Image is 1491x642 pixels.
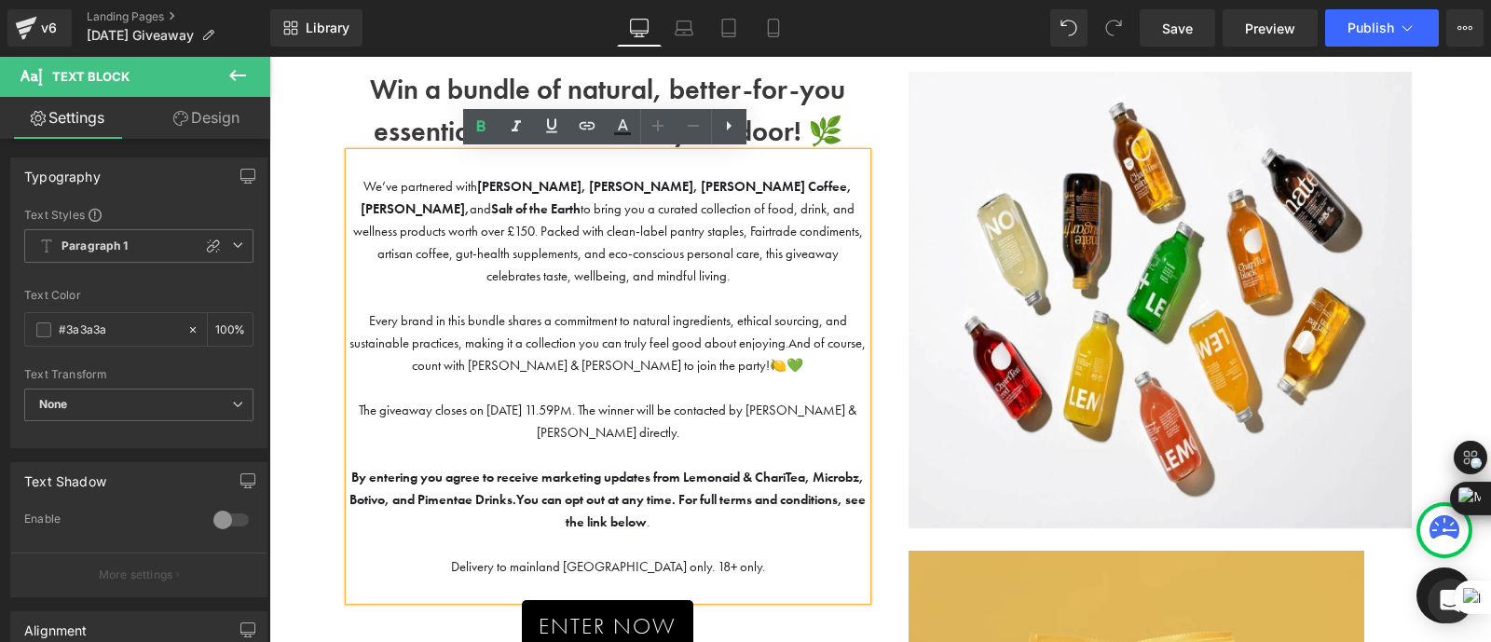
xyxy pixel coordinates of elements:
b: Paragraph 1 [62,239,129,254]
a: Desktop [617,9,662,47]
div: % [208,313,253,346]
a: Design [139,97,274,139]
strong: [PERSON_NAME], [PERSON_NAME], [PERSON_NAME] Coffee, [PERSON_NAME], [91,122,582,161]
input: Color [59,320,178,340]
a: Tablet [706,9,751,47]
div: Open Intercom Messenger [1428,579,1472,623]
strong: By entering you agree to receive marketing updates from Lemonaid & ChariTea, Microbz, Botivo, and... [80,413,595,452]
div: Enable [24,512,195,531]
button: Undo [1050,9,1087,47]
button: Publish [1325,9,1439,47]
span: Every brand in this bundle shares a commitment to natural ingredients, ethical sourcing, and sust... [80,256,578,295]
p: More settings [99,567,173,583]
span: Preview [1245,19,1295,38]
a: v6 [7,9,72,47]
span: ENTER NOW [269,553,406,587]
a: Preview [1223,9,1318,47]
a: Mobile [751,9,796,47]
b: None [39,397,68,411]
span: Save [1162,19,1193,38]
b: Win a bundle of natural, better-for-you essentials — delivered to your door! 🌿 [101,16,576,93]
span: We’ve partnered with and to bring you a curated collection of food, drink, and wellness products ... [84,122,594,228]
a: Landing Pages [87,9,270,24]
a: Laptop [662,9,706,47]
div: Text Styles [24,207,253,222]
div: Text Shadow [24,463,106,489]
div: Text Color [24,289,253,302]
div: Typography [24,158,101,184]
span: The giveaway closes on [DATE] 11.59PM. The winner will be contacted by [PERSON_NAME] & [PERSON_NA... [89,346,587,385]
span: . [80,413,596,474]
span: Library [306,20,349,36]
button: Redo [1095,9,1132,47]
div: Text Transform [24,368,253,381]
span: Publish [1347,20,1394,35]
a: New Library [270,9,362,47]
span: Text Block [52,69,130,84]
strong: Salt of the Earth [222,144,311,161]
span: [DATE] Giveaway [87,28,194,43]
a: ENTER NOW [253,544,423,596]
strong: You can opt out at any time. For full terms and conditions, see the link below [247,435,596,474]
div: v6 [37,16,61,40]
button: More settings [11,553,267,596]
span: Delivery to mainland [GEOGRAPHIC_DATA] only. 18+ only. [182,502,496,519]
div: Alignment [24,612,88,638]
button: More [1446,9,1484,47]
